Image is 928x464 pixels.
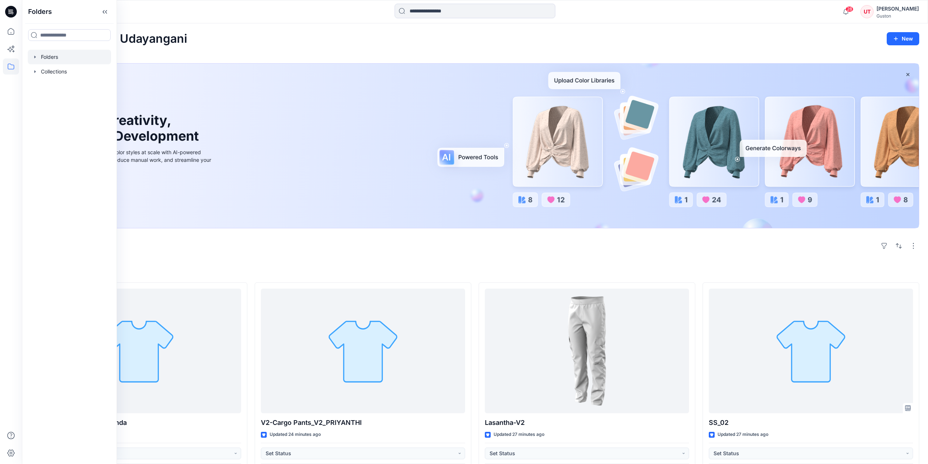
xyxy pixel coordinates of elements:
div: Explore ideas faster and recolor styles at scale with AI-powered tools that boost creativity, red... [49,148,213,171]
a: Discover more [49,180,213,195]
p: Lasantha-V2 [485,418,689,428]
a: V2-Cargo Pants_V2_PRIYANTHI [261,289,465,414]
h4: Styles [31,266,919,275]
p: Updated 24 minutes ago [270,431,321,438]
p: V2-Cargo Pants_1_Chaminda [37,418,241,428]
button: New [887,32,919,45]
h1: Unleash Creativity, Speed Up Development [49,113,202,144]
div: Guston [876,13,919,19]
div: [PERSON_NAME] [876,4,919,13]
p: Updated 27 minutes ago [494,431,544,438]
a: Lasantha-V2 [485,289,689,414]
div: UT [860,5,874,18]
p: V2-Cargo Pants_V2_PRIYANTHI [261,418,465,428]
span: 28 [845,6,853,12]
a: SS_02 [709,289,913,414]
a: V2-Cargo Pants_1_Chaminda [37,289,241,414]
p: Updated 27 minutes ago [718,431,768,438]
p: SS_02 [709,418,913,428]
